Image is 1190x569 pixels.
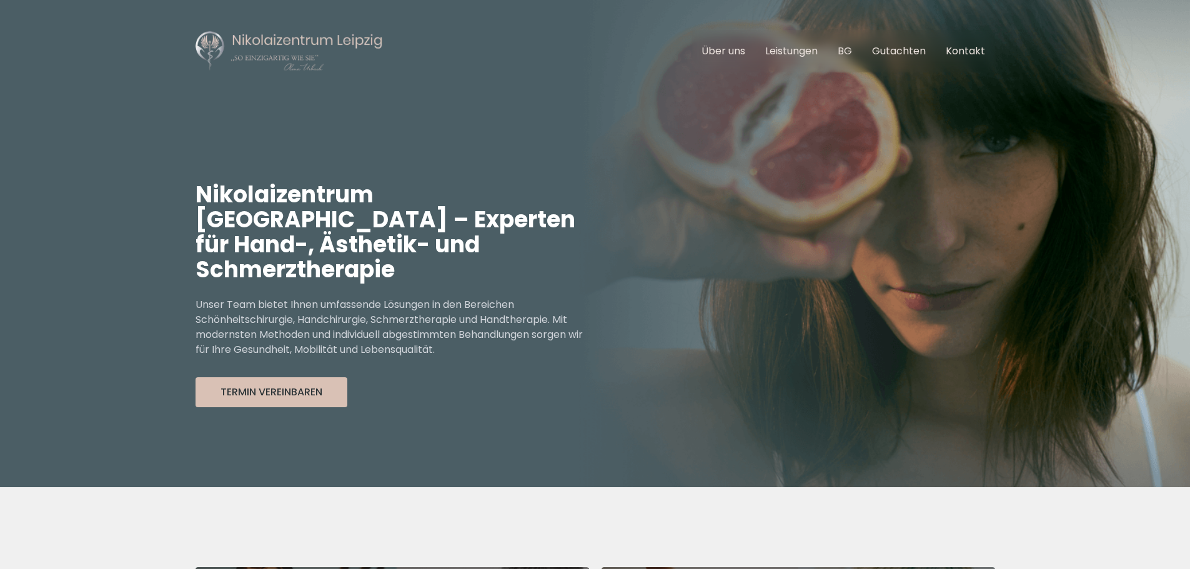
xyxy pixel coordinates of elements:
img: Nikolaizentrum Leipzig Logo [196,30,383,72]
a: Leistungen [765,44,818,58]
p: Unser Team bietet Ihnen umfassende Lösungen in den Bereichen Schönheitschirurgie, Handchirurgie, ... [196,297,595,357]
a: Gutachten [872,44,926,58]
a: Über uns [702,44,745,58]
h1: Nikolaizentrum [GEOGRAPHIC_DATA] – Experten für Hand-, Ästhetik- und Schmerztherapie [196,182,595,282]
a: Kontakt [946,44,985,58]
a: BG [838,44,852,58]
button: Termin Vereinbaren [196,377,347,407]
